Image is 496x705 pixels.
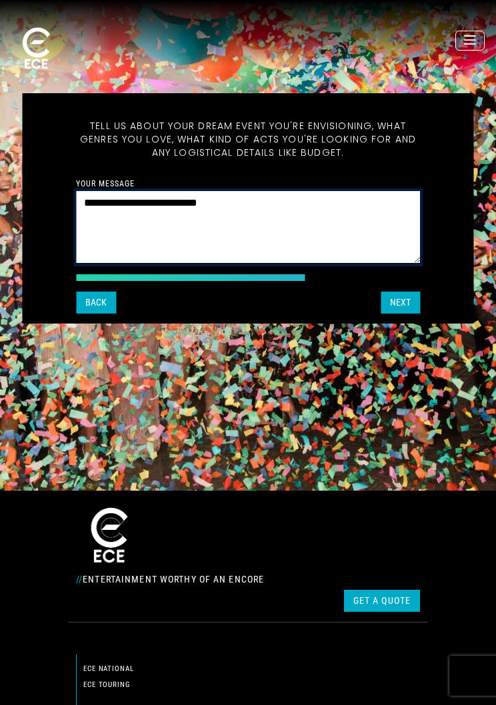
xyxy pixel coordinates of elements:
[76,292,116,314] button: Back
[76,504,143,569] img: ece_new_logo_whitev2-1.png
[455,31,485,51] button: Toggle navigation
[11,25,61,73] img: ece_new_logo_whitev2-1.png
[76,179,135,188] label: Your message
[344,590,420,612] a: Get a Quote
[76,103,420,175] h5: Tell us about your dream event you're envisioning, what genres you love, what kind of acts you're...
[76,574,83,585] span: //
[381,292,420,314] button: Next
[68,569,428,590] div: Entertainment Worthy of an Encore
[83,664,134,673] a: ECE national
[83,680,131,689] a: ECE Touring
